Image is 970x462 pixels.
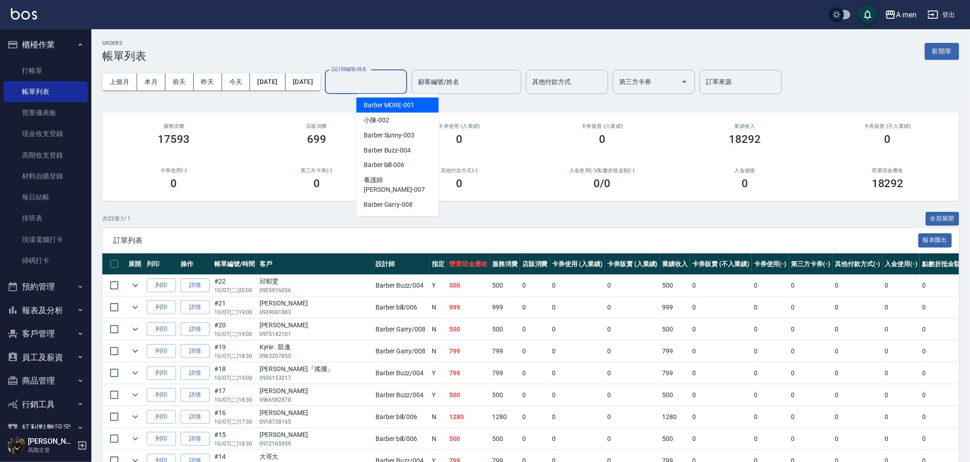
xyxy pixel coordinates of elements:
button: expand row [128,344,142,358]
td: 0 [550,362,605,384]
p: 10/07 (二) 18:30 [214,396,255,404]
td: 799 [490,341,520,362]
button: save [859,5,877,24]
td: 0 [883,297,920,318]
h2: 卡券使用(-) [113,168,234,173]
div: [PERSON_NAME] [260,320,371,330]
button: 列印 [147,278,176,293]
h5: [PERSON_NAME] [28,437,74,446]
h3: 0 /0 [594,177,610,190]
td: 0 [550,341,605,362]
a: 詳情 [180,366,210,380]
span: 小陳 -002 [364,115,389,125]
th: 卡券販賣 (入業績) [605,253,660,275]
td: 500 [447,319,490,340]
td: 799 [660,341,690,362]
td: N [429,406,447,428]
h2: 第三方卡券(-) [256,168,377,173]
td: 0 [690,341,751,362]
td: N [429,297,447,318]
p: 0972165959 [260,440,371,448]
td: 0 [690,275,751,296]
td: 0 [752,428,789,450]
button: expand row [128,432,142,446]
h2: 入金使用(-) /點數折抵金額(-) [542,168,663,173]
h3: 0 [456,177,462,190]
h2: 卡券販賣 (不入業績) [827,123,949,129]
img: Logo [11,8,37,20]
button: 列印 [147,300,176,315]
h2: ORDERS [102,40,146,46]
a: 材料自購登錄 [4,166,88,187]
td: 500 [447,384,490,406]
button: 前天 [165,73,194,90]
h2: 卡券使用 (入業績) [399,123,520,129]
td: 0 [920,406,970,428]
td: 0 [789,384,833,406]
td: #16 [212,406,257,428]
td: 0 [520,275,550,296]
button: 全部展開 [926,212,959,226]
td: 0 [789,297,833,318]
h3: 帳單列表 [102,50,146,63]
th: 營業現金應收 [447,253,490,275]
td: 0 [752,341,789,362]
td: N [429,428,447,450]
td: 0 [752,319,789,340]
p: 0936153217 [260,374,371,382]
button: 商品管理 [4,369,88,393]
th: 其他付款方式(-) [832,253,883,275]
a: 每日結帳 [4,187,88,208]
h3: 17593 [158,133,190,146]
button: 列印 [147,432,176,446]
a: 營業儀表板 [4,102,88,123]
td: 0 [789,275,833,296]
td: 0 [520,428,550,450]
p: 0966582878 [260,396,371,404]
button: 報表及分析 [4,299,88,322]
td: 0 [883,275,920,296]
p: 10/07 (二) 20:00 [214,286,255,294]
button: expand row [128,278,142,292]
td: 0 [550,275,605,296]
td: 0 [920,319,970,340]
th: 卡券販賣 (不入業績) [690,253,751,275]
td: 0 [883,362,920,384]
div: 大哥大 [260,452,371,462]
a: 現金收支登錄 [4,123,88,144]
td: 0 [520,384,550,406]
h3: 18292 [729,133,761,146]
td: 500 [490,319,520,340]
button: 紅利點數設定 [4,416,88,440]
button: Open [677,74,692,89]
td: 500 [490,428,520,450]
td: 500 [447,428,490,450]
td: 999 [660,297,690,318]
td: 0 [832,275,883,296]
td: 1280 [660,406,690,428]
td: 0 [520,341,550,362]
span: Barber Buzz -004 [364,146,411,155]
h3: 699 [307,133,326,146]
a: 掃碼打卡 [4,250,88,271]
a: 詳情 [180,432,210,446]
td: 0 [832,406,883,428]
img: Person [7,436,26,455]
th: 指定 [429,253,447,275]
a: 打帳單 [4,60,88,81]
td: 0 [920,275,970,296]
span: Barber Garry -008 [364,200,413,210]
td: Barber Buzz /004 [373,362,429,384]
td: 0 [690,362,751,384]
td: #15 [212,428,257,450]
td: 0 [883,319,920,340]
h2: 其他付款方式(-) [399,168,520,173]
th: 設計師 [373,253,429,275]
div: [PERSON_NAME]『搖擺』 [260,364,371,374]
td: 0 [520,362,550,384]
span: Barber bill -006 [364,161,404,170]
th: 卡券使用(-) [752,253,789,275]
h3: 0 [313,177,320,190]
td: 0 [690,428,751,450]
th: 第三方卡券(-) [789,253,833,275]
